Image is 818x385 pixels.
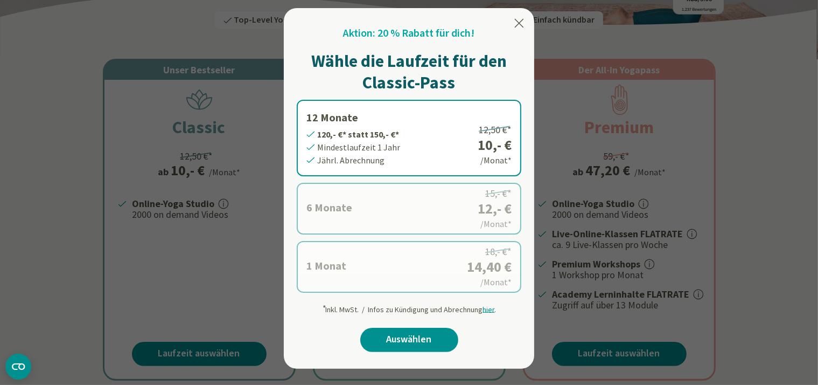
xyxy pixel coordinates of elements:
a: Auswählen [360,328,458,352]
h2: Aktion: 20 % Rabatt für dich! [344,25,475,42]
div: Inkl. MwSt. / Infos zu Kündigung und Abrechnung . [322,299,497,315]
h1: Wähle die Laufzeit für den Classic-Pass [297,50,521,93]
span: hier [483,304,495,314]
button: CMP-Widget öffnen [5,354,31,380]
